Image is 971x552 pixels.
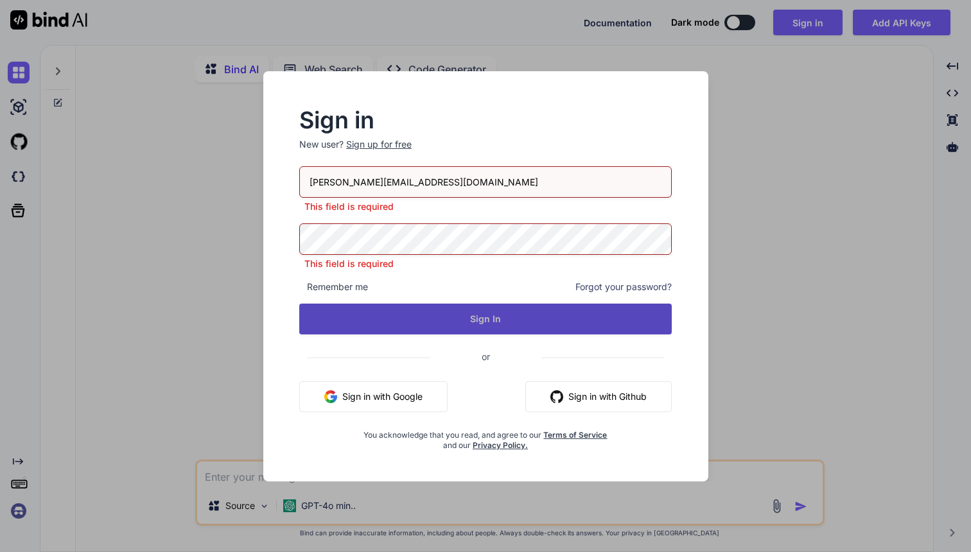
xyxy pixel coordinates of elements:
div: Sign up for free [346,138,412,151]
input: Login or Email [299,166,672,198]
span: or [430,341,541,372]
h2: Sign in [299,110,672,130]
img: github [550,390,563,403]
a: Privacy Policy. [473,440,528,450]
button: Sign In [299,304,672,334]
button: Sign in with Google [299,381,448,412]
a: Terms of Service [543,430,607,440]
p: This field is required [299,257,672,270]
span: Remember me [299,280,368,293]
img: google [324,390,337,403]
button: Sign in with Github [525,381,672,412]
span: Forgot your password? [575,280,672,293]
p: New user? [299,138,672,166]
div: You acknowledge that you read, and agree to our and our [362,422,609,451]
p: This field is required [299,200,672,213]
